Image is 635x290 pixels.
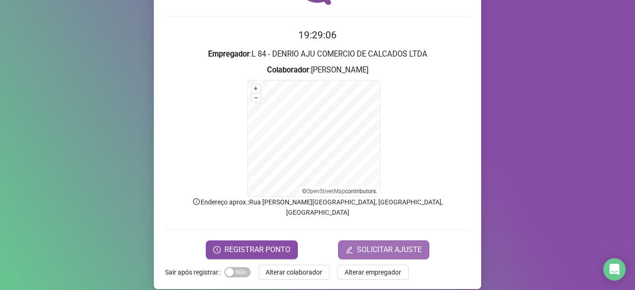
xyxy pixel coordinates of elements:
[603,258,626,281] div: Open Intercom Messenger
[213,246,221,254] span: clock-circle
[206,240,298,259] button: REGISTRAR PONTO
[302,188,377,195] li: © contributors.
[306,188,345,195] a: OpenStreetMap
[298,29,337,41] time: 19:29:06
[224,244,290,255] span: REGISTRAR PONTO
[337,265,409,280] button: Alterar empregador
[252,84,260,93] button: +
[345,267,401,277] span: Alterar empregador
[338,240,429,259] button: editSOLICITAR AJUSTE
[346,246,353,254] span: edit
[266,267,322,277] span: Alterar colaborador
[252,94,260,102] button: –
[165,197,470,217] p: Endereço aprox. : Rua [PERSON_NAME][GEOGRAPHIC_DATA], [GEOGRAPHIC_DATA], [GEOGRAPHIC_DATA]
[165,64,470,76] h3: : [PERSON_NAME]
[258,265,330,280] button: Alterar colaborador
[192,197,201,206] span: info-circle
[165,265,224,280] label: Sair após registrar
[267,65,309,74] strong: Colaborador
[208,50,250,58] strong: Empregador
[357,244,422,255] span: SOLICITAR AJUSTE
[165,48,470,60] h3: : L 84 - DENRIO AJU COMERCIO DE CALCADOS LTDA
